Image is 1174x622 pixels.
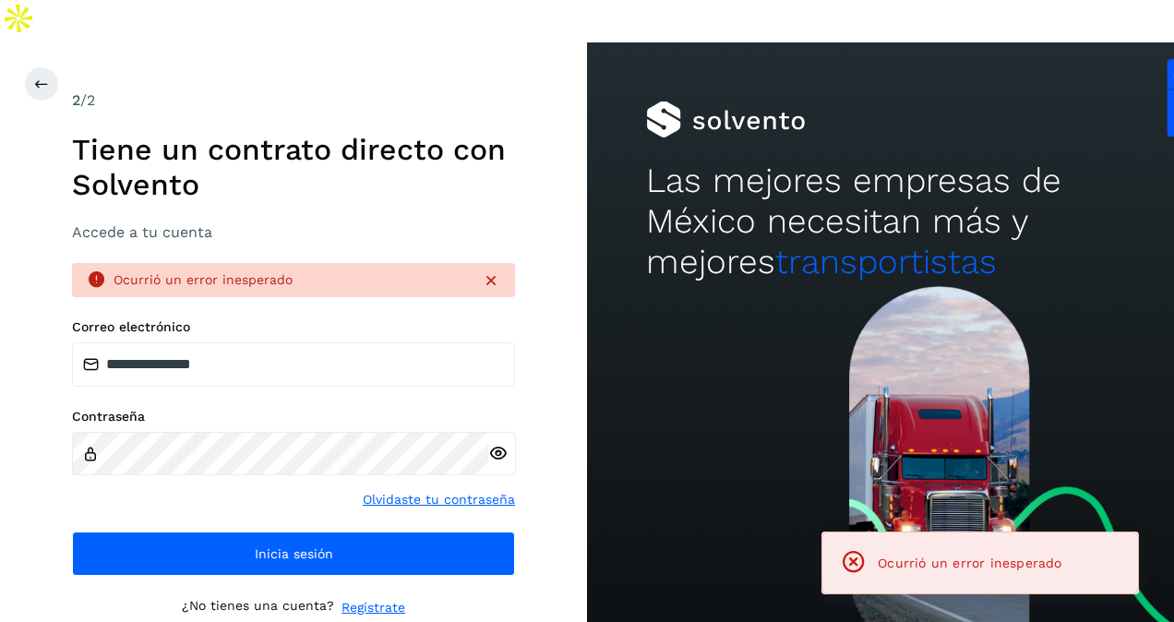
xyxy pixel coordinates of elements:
[775,242,997,281] span: transportistas
[72,223,515,241] h3: Accede a tu cuenta
[72,532,515,576] button: Inicia sesión
[72,409,515,425] label: Contraseña
[878,556,1061,570] span: Ocurrió un error inesperado
[114,270,467,290] div: Ocurrió un error inesperado
[72,132,515,203] h1: Tiene un contrato directo con Solvento
[182,598,334,617] p: ¿No tienes una cuenta?
[363,490,515,509] a: Olvidaste tu contraseña
[72,319,515,335] label: Correo electrónico
[255,547,333,560] span: Inicia sesión
[646,161,1116,283] h2: Las mejores empresas de México necesitan más y mejores
[341,598,405,617] a: Regístrate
